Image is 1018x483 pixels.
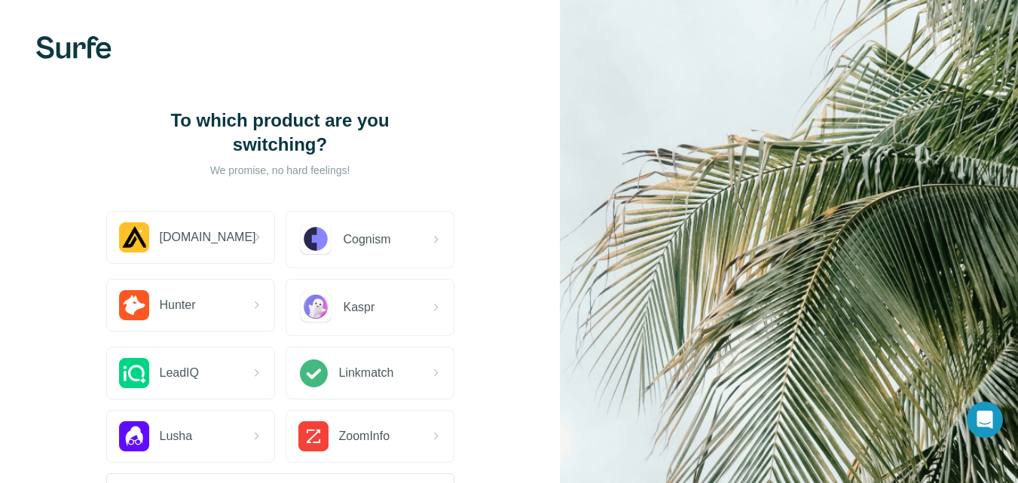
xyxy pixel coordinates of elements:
[36,36,112,59] img: Surfe's logo
[339,364,394,382] span: Linkmatch
[119,290,149,320] img: Hunter.io Logo
[160,364,199,382] span: LeadIQ
[298,358,329,388] img: Linkmatch Logo
[344,298,375,316] span: Kaspr
[119,358,149,388] img: LeadIQ Logo
[130,109,431,157] h1: To which product are you switching?
[298,421,329,451] img: ZoomInfo Logo
[119,421,149,451] img: Lusha Logo
[967,402,1003,438] div: Open Intercom Messenger
[160,296,196,314] span: Hunter
[298,222,333,257] img: Cognism Logo
[119,222,149,252] img: Apollo.io Logo
[344,231,391,249] span: Cognism
[130,163,431,178] p: We promise, no hard feelings!
[160,228,256,246] span: [DOMAIN_NAME]
[298,290,333,325] img: Kaspr Logo
[160,427,193,445] span: Lusha
[339,427,390,445] span: ZoomInfo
